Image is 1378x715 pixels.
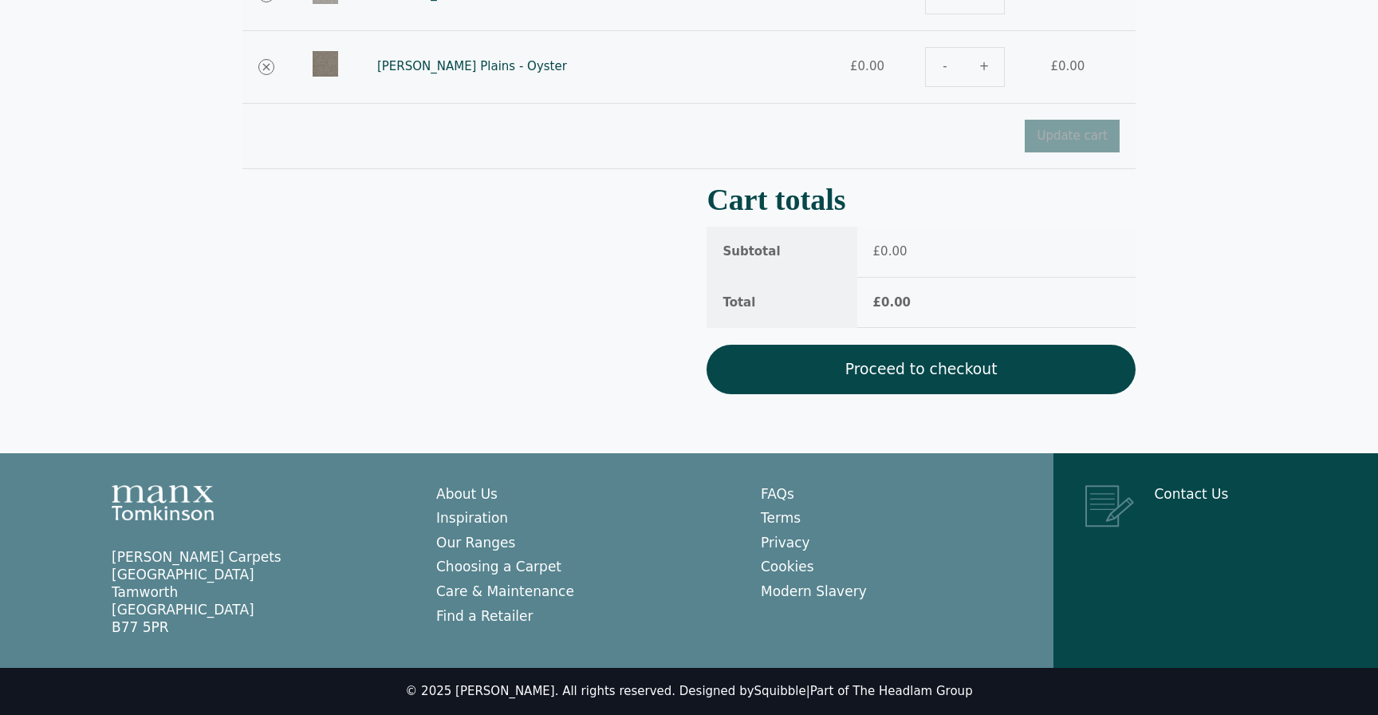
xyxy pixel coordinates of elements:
a: Proceed to checkout [707,345,1136,394]
p: [PERSON_NAME] Carpets [GEOGRAPHIC_DATA] Tamworth [GEOGRAPHIC_DATA] B77 5PR [112,548,404,636]
a: About Us [436,486,498,502]
a: [PERSON_NAME] Plains - Oyster [377,59,567,73]
div: © 2025 [PERSON_NAME]. All rights reserved. Designed by | [405,684,972,700]
a: Modern Slavery [761,583,867,599]
button: Update cart [1025,120,1120,152]
a: Contact Us [1155,486,1229,502]
a: Care & Maintenance [436,583,574,599]
h2: Cart totals [707,188,1136,211]
img: Manx Tomkinson Logo [112,485,214,520]
bdi: 0.00 [1050,59,1085,73]
span: £ [1050,59,1058,73]
a: FAQs [761,486,794,502]
a: Choosing a Carpet [436,559,561,575]
th: Subtotal [707,227,856,278]
a: Remove Tomkinson Plains - Oyster from cart [258,59,274,75]
th: Total [707,278,856,329]
a: Cookies [761,559,814,575]
bdi: 0.00 [873,295,911,310]
img: Tomkinson Plains - Oyster [313,51,338,77]
span: £ [873,244,881,259]
a: Squibble [754,684,806,698]
a: Part of The Headlam Group [810,684,973,698]
bdi: 0.00 [873,244,908,259]
a: Our Ranges [436,535,515,551]
span: £ [873,295,881,310]
a: Find a Retailer [436,608,533,624]
bdi: 0.00 [850,59,884,73]
span: £ [850,59,858,73]
a: Privacy [761,535,810,551]
a: Terms [761,510,801,526]
a: Inspiration [436,510,508,526]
